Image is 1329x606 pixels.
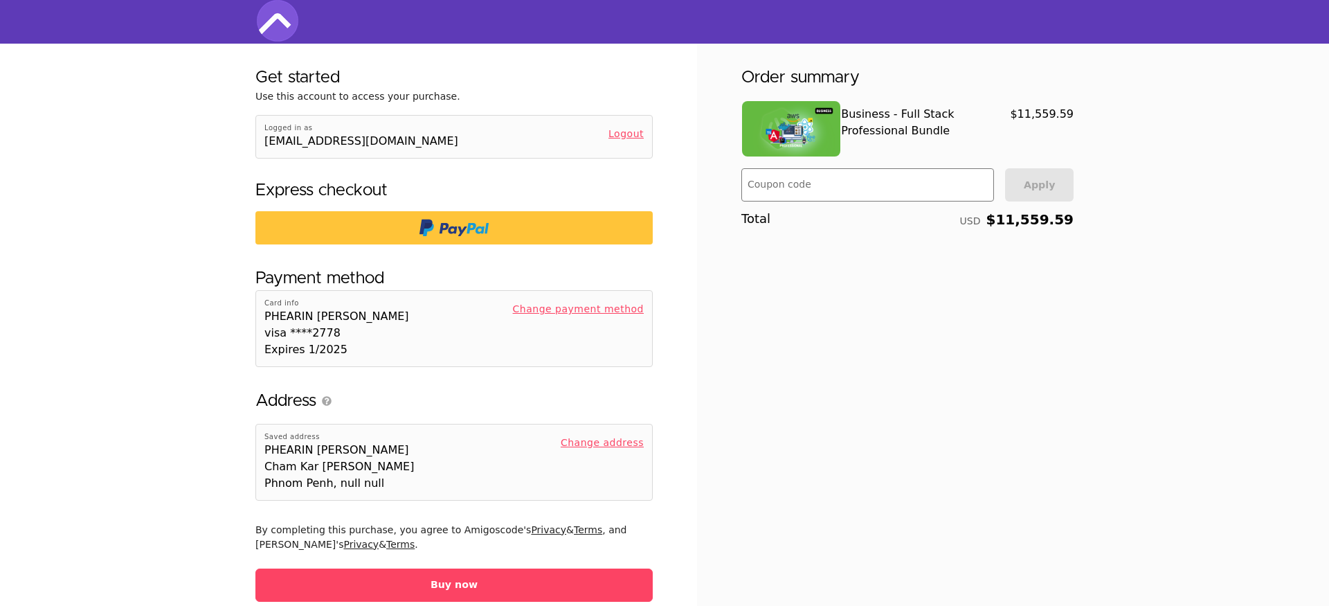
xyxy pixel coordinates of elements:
[264,458,414,475] div: Cham Kar [PERSON_NAME]
[748,173,985,201] input: Coupon code
[960,215,981,226] span: USD
[264,341,347,358] div: Expires 1/2025
[264,124,597,133] div: Logged in as
[264,442,409,458] div: PHEARIN [PERSON_NAME]
[255,523,653,552] span: By completing this purchase, you agree to Amigoscode's & , and [PERSON_NAME]'s & .
[531,524,566,535] a: Amigoscode privacy policy
[264,433,550,442] div: Saved address
[255,181,388,200] h5: Express checkout
[386,539,415,550] a: Teachable's terms of use
[255,569,653,602] button: Buy now
[322,396,332,406] svg: Your address is used to calculate tax based on where you live and ensure compliance with applicab...
[419,211,489,244] img: Paypal Logo
[316,396,332,406] div: Your address is used to calculate tax based on where you live and ensure compliance with applicab...
[742,101,840,157] img: Product Logo
[741,213,960,226] div: Total
[264,299,502,308] div: Card info
[264,308,409,325] div: PHEARIN [PERSON_NAME]
[999,100,1074,157] div: $11,559.59
[741,66,860,89] h4: Order summary
[513,299,644,317] button: Change payment method
[264,133,458,150] div: [EMAIL_ADDRESS][DOMAIN_NAME]
[343,539,379,550] a: Teachable's privacy policy
[264,475,384,492] div: Phnom Penh, null null
[608,124,644,141] button: Logout
[255,66,340,89] h4: Get started
[561,433,644,450] button: Change address
[255,389,332,413] h4: Address
[255,211,653,244] button: Pay with PayPal
[255,89,629,104] div: Use this account to access your purchase.
[841,106,999,139] div: Business - Full Stack Professional Bundle
[255,267,384,290] h4: Payment method
[960,213,1074,226] div: $11,559.59
[574,524,602,535] a: Amigoscode terms of use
